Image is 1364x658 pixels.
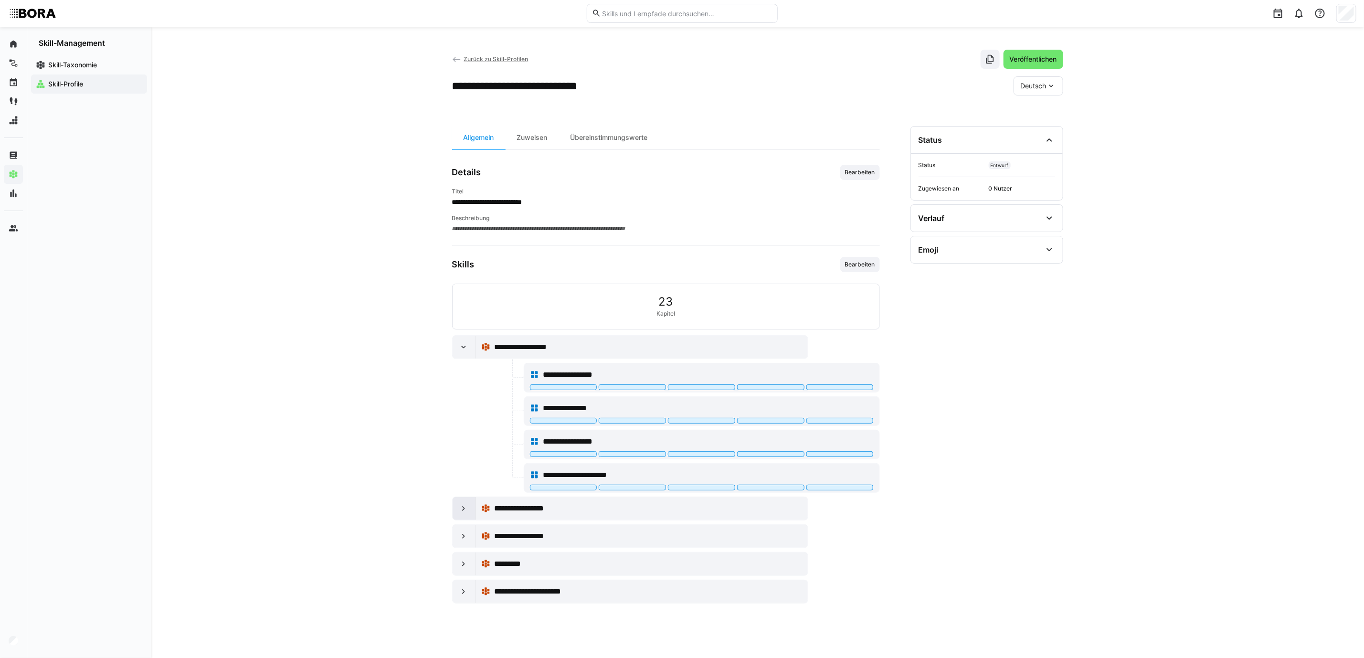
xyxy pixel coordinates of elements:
[452,126,506,149] div: Allgemein
[601,9,772,18] input: Skills und Lernpfade durchsuchen…
[452,214,880,222] h4: Beschreibung
[452,188,880,195] h4: Titel
[452,55,529,63] a: Zurück zu Skill-Profilen
[919,213,945,223] div: Verlauf
[919,161,985,169] span: Status
[844,261,876,268] span: Bearbeiten
[452,259,475,270] h3: Skills
[919,185,985,192] span: Zugewiesen an
[656,310,675,318] span: Kapitel
[1004,50,1063,69] button: Veröffentlichen
[1021,81,1047,91] span: Deutsch
[991,162,1009,168] span: Entwurf
[919,245,939,255] div: Emoji
[844,169,876,176] span: Bearbeiten
[559,126,659,149] div: Übereinstimmungswerte
[464,55,528,63] span: Zurück zu Skill-Profilen
[659,296,673,308] span: 23
[1008,54,1058,64] span: Veröffentlichen
[840,165,880,180] button: Bearbeiten
[506,126,559,149] div: Zuweisen
[840,257,880,272] button: Bearbeiten
[919,135,942,145] div: Status
[989,185,1055,192] span: 0 Nutzer
[452,167,481,178] h3: Details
